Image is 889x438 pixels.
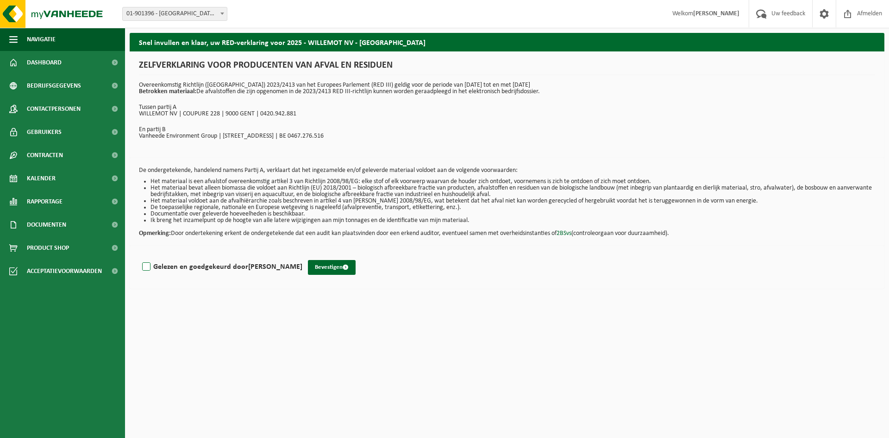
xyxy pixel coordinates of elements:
a: 2BSvs [557,230,571,237]
p: De ondergetekende, handelend namens Partij A, verklaart dat het ingezamelde en/of geleverde mater... [139,167,875,174]
span: Product Shop [27,236,69,260]
span: 01-901396 - WILLEMOT NV - GENT [123,7,227,20]
strong: [PERSON_NAME] [248,263,302,271]
span: Acceptatievoorwaarden [27,260,102,283]
span: Dashboard [27,51,62,74]
label: Gelezen en goedgekeurd door [140,260,302,274]
li: De toepasselijke regionale, nationale en Europese wetgeving is nageleefd (afvalpreventie, transpo... [150,204,875,211]
li: Het materiaal voldoet aan de afvalhiërarchie zoals beschreven in artikel 4 van [PERSON_NAME] 2008... [150,198,875,204]
p: Door ondertekening erkent de ondergetekende dat een audit kan plaatsvinden door een erkend audito... [139,224,875,237]
strong: [PERSON_NAME] [693,10,739,17]
span: Navigatie [27,28,56,51]
li: Ik breng het inzamelpunt op de hoogte van alle latere wijzigingen aan mijn tonnages en de identif... [150,217,875,224]
p: Vanheede Environment Group | [STREET_ADDRESS] | BE 0467.276.516 [139,133,875,140]
span: 01-901396 - WILLEMOT NV - GENT [122,7,227,21]
li: Het materiaal bevat alleen biomassa die voldoet aan Richtlijn (EU) 2018/2001 – biologisch afbreek... [150,185,875,198]
span: Kalender [27,167,56,190]
span: Contactpersonen [27,97,81,121]
p: Tussen partij A [139,104,875,111]
h1: ZELFVERKLARING VOOR PRODUCENTEN VAN AFVAL EN RESIDUEN [139,61,875,75]
strong: Opmerking: [139,230,171,237]
li: Documentatie over geleverde hoeveelheden is beschikbaar. [150,211,875,217]
strong: Betrokken materiaal: [139,88,196,95]
li: Het materiaal is een afvalstof overeenkomstig artikel 3 van Richtlijn 2008/98/EG: elke stof of el... [150,178,875,185]
p: En partij B [139,127,875,133]
span: Rapportage [27,190,63,213]
button: Bevestigen [308,260,356,275]
span: Documenten [27,213,66,236]
span: Bedrijfsgegevens [27,74,81,97]
span: Gebruikers [27,121,62,144]
span: Contracten [27,144,63,167]
p: Overeenkomstig Richtlijn ([GEOGRAPHIC_DATA]) 2023/2413 van het Europees Parlement (RED III) geldi... [139,82,875,95]
p: WILLEMOT NV | COUPURE 228 | 9000 GENT | 0420.942.881 [139,111,875,117]
h2: Snel invullen en klaar, uw RED-verklaring voor 2025 - WILLEMOT NV - [GEOGRAPHIC_DATA] [130,33,884,51]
